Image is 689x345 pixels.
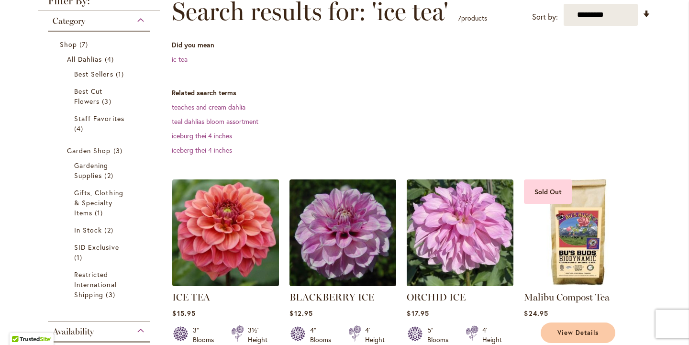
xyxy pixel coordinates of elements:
[74,160,126,180] a: Gardening Supplies
[74,86,126,106] a: Best Cut Flowers
[170,177,282,289] img: ICE TEA
[557,329,599,337] span: View Details
[67,55,102,64] span: All Dahlias
[74,114,124,123] span: Staff Favorites
[74,69,126,79] a: Best Sellers
[74,188,126,218] a: Gifts, Clothing &amp; Specialty Items
[104,170,115,180] span: 2
[532,8,558,26] label: Sort by:
[289,291,374,303] a: BLACKBERRY ICE
[105,54,116,64] span: 4
[113,145,125,156] span: 3
[172,55,188,64] a: ic tea
[289,179,396,286] img: BLACKBERRY ICE
[248,325,267,345] div: 3½' Height
[407,179,513,286] img: ORCHID ICE
[365,325,385,345] div: 4' Height
[116,69,126,79] span: 1
[74,225,102,234] span: In Stock
[104,225,115,235] span: 2
[458,13,461,22] span: 7
[193,325,220,345] div: 3" Blooms
[524,291,610,303] a: Malibu Compost Tea
[74,161,108,180] span: Gardening Supplies
[541,323,615,343] a: View Details
[407,309,429,318] span: $17.95
[74,252,85,262] span: 1
[74,69,113,78] span: Best Sellers
[482,325,502,345] div: 4' Height
[172,145,232,155] a: iceberg thei 4 inches
[172,88,651,98] dt: Related search terms
[524,309,548,318] span: $24.95
[60,40,77,49] span: Shop
[524,279,631,288] a: Malibu Compost Tea Sold Out
[74,269,126,300] a: Restricted International Shipping
[74,113,126,134] a: Staff Favorites
[79,39,90,49] span: 7
[74,243,119,252] span: SID Exclusive
[407,291,466,303] a: ORCHID ICE
[67,145,133,156] a: Garden Shop
[524,179,572,204] div: Sold Out
[74,188,123,217] span: Gifts, Clothing & Specialty Items
[53,326,94,337] span: Availability
[172,291,210,303] a: ICE TEA
[74,242,126,262] a: SID Exclusive
[427,325,454,345] div: 5" Blooms
[95,208,105,218] span: 1
[172,40,651,50] dt: Did you mean
[74,225,126,235] a: In Stock
[60,39,141,49] a: Shop
[172,279,279,288] a: ICE TEA
[407,279,513,288] a: ORCHID ICE
[106,289,117,300] span: 3
[310,325,337,345] div: 4" Blooms
[172,131,232,140] a: iceburg thei 4 inches
[458,11,487,26] p: products
[74,123,86,134] span: 4
[67,54,133,64] a: All Dahlias
[172,309,195,318] span: $15.95
[289,309,312,318] span: $12.95
[74,270,117,299] span: Restricted International Shipping
[102,96,113,106] span: 3
[172,117,258,126] a: teal dahlias bloom assortment
[67,146,111,155] span: Garden Shop
[74,87,102,106] span: Best Cut Flowers
[524,179,631,286] img: Malibu Compost Tea
[172,102,245,111] a: teaches and cream dahlia
[289,279,396,288] a: BLACKBERRY ICE
[7,311,34,338] iframe: Launch Accessibility Center
[53,16,85,26] span: Category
